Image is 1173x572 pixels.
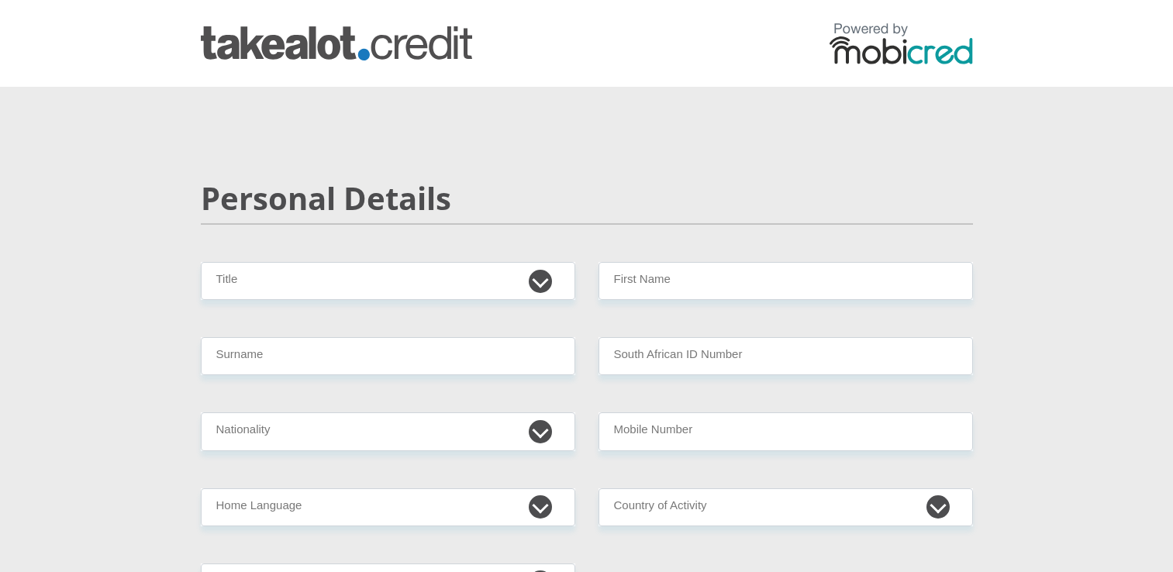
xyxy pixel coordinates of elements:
input: ID Number [599,337,973,375]
img: powered by mobicred logo [830,22,973,64]
input: Surname [201,337,575,375]
input: First Name [599,262,973,300]
input: Contact Number [599,412,973,450]
h2: Personal Details [201,180,973,217]
img: takealot_credit logo [201,26,472,60]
